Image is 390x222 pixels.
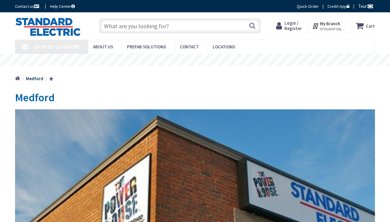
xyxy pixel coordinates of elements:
span: Locations [213,44,235,50]
span: Shop By Category [34,43,80,50]
span: Prefab Solutions [127,44,166,50]
img: Standard Electric [15,17,81,36]
span: STOUGHTON, [GEOGRAPHIC_DATA] [320,27,345,32]
a: Credit App [327,3,349,9]
span: Login / Register [284,20,302,31]
strong: My Branch [320,21,340,26]
rs-layer: [MEDICAL_DATA]: Our Commitment to Our Employees and Customers [100,57,303,64]
span: Medford [15,91,55,104]
a: Login / Register [276,20,302,31]
strong: Medford [26,76,43,81]
a: Help Center [50,3,75,9]
span: Contact [180,44,199,50]
a: Quick Order [297,3,319,9]
span: Tour [358,3,373,9]
div: My Branch STOUGHTON, [GEOGRAPHIC_DATA] [312,20,345,31]
strong: Cart [366,20,375,31]
span: About Us [93,44,113,50]
a: Contact us [15,3,40,9]
a: Cart [356,20,375,31]
input: What are you looking for? [99,18,261,33]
